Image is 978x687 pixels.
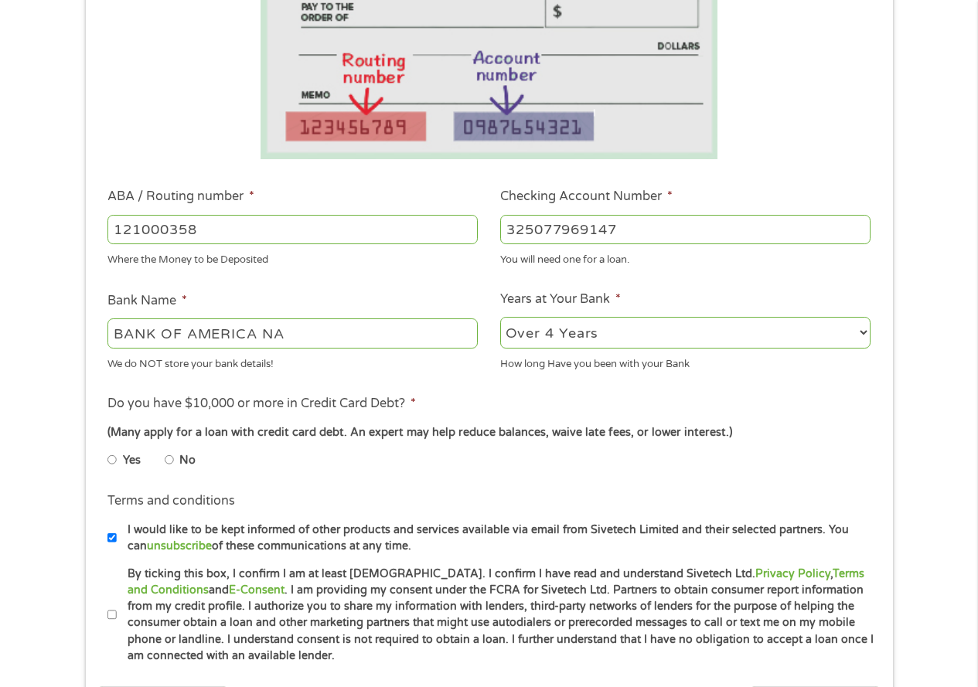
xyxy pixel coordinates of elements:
[107,215,478,244] input: 263177916
[107,493,235,509] label: Terms and conditions
[147,539,212,553] a: unsubscribe
[500,189,673,205] label: Checking Account Number
[117,522,875,555] label: I would like to be kept informed of other products and services available via email from Sivetech...
[500,291,621,308] label: Years at Your Bank
[107,424,870,441] div: (Many apply for a loan with credit card debt. An expert may help reduce balances, waive late fees...
[500,247,871,268] div: You will need one for a loan.
[107,293,187,309] label: Bank Name
[107,189,254,205] label: ABA / Routing number
[107,396,416,412] label: Do you have $10,000 or more in Credit Card Debt?
[500,351,871,372] div: How long Have you been with your Bank
[229,583,285,597] a: E-Consent
[107,247,478,268] div: Where the Money to be Deposited
[179,452,196,469] label: No
[123,452,141,469] label: Yes
[500,215,871,244] input: 345634636
[107,351,478,372] div: We do NOT store your bank details!
[117,566,875,665] label: By ticking this box, I confirm I am at least [DEMOGRAPHIC_DATA]. I confirm I have read and unders...
[128,567,864,597] a: Terms and Conditions
[755,567,830,580] a: Privacy Policy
